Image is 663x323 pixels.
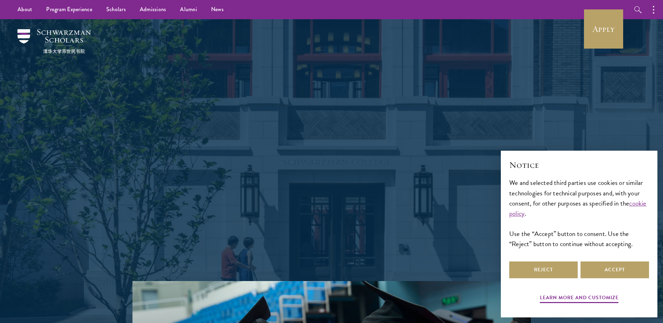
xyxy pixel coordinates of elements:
[509,261,578,278] button: Reject
[509,159,649,171] h2: Notice
[509,178,649,249] div: We and selected third parties use cookies or similar technologies for technical purposes and, wit...
[509,198,647,218] a: cookie policy
[584,9,623,49] a: Apply
[581,261,649,278] button: Accept
[540,293,619,304] button: Learn more and customize
[17,29,91,53] img: Schwarzman Scholars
